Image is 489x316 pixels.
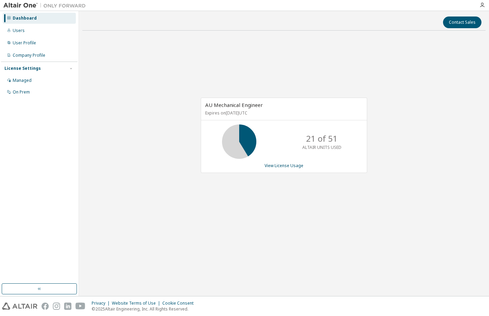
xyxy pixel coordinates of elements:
[13,40,36,46] div: User Profile
[443,17,481,28] button: Contact Sales
[302,144,341,150] p: ALTAIR UNITS USED
[13,28,25,33] div: Users
[112,301,162,306] div: Website Terms of Use
[4,66,41,71] div: License Settings
[2,303,37,310] img: altair_logo.svg
[306,133,338,144] p: 21 of 51
[162,301,198,306] div: Cookie Consent
[13,53,45,58] div: Company Profile
[13,78,32,83] div: Managed
[3,2,89,9] img: Altair One
[92,306,198,312] p: © 2025 Altair Engineering, Inc. All Rights Reserved.
[75,303,85,310] img: youtube.svg
[64,303,71,310] img: linkedin.svg
[53,303,60,310] img: instagram.svg
[92,301,112,306] div: Privacy
[42,303,49,310] img: facebook.svg
[13,89,30,95] div: On Prem
[205,110,361,116] p: Expires on [DATE] UTC
[13,15,37,21] div: Dashboard
[265,163,303,168] a: View License Usage
[205,101,263,108] span: AU Mechanical Engineer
